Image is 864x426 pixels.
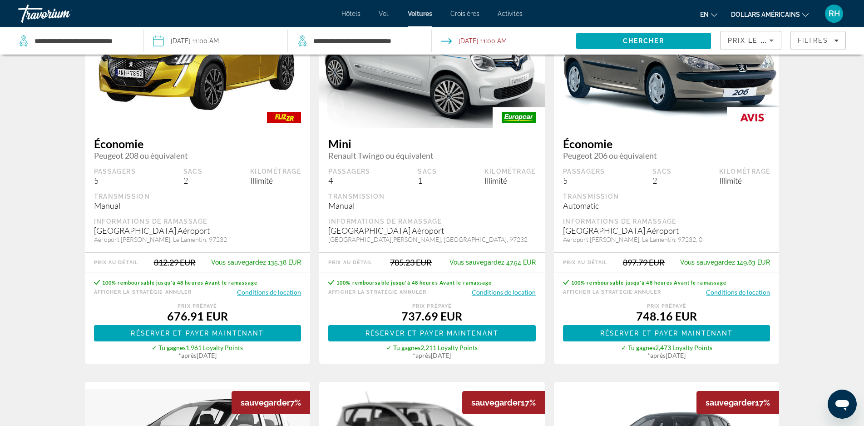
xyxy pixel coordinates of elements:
span: Prix ​​le plus bas [728,37,799,44]
button: Afficher la stratégie Annuler [328,288,426,296]
iframe: Bouton de lancement de la fenêtre de messagerie [828,390,857,419]
button: Changer de langue [700,8,717,21]
div: Manual [328,200,536,210]
span: 2,473 Loyalty Points [655,344,712,351]
span: Réserver et payer maintenant [365,330,499,337]
span: Mini [328,137,536,150]
div: * [DATE] [328,351,536,359]
font: dollars américains [731,11,800,18]
span: Filtres [798,37,829,44]
div: Aéroport [PERSON_NAME], Le Lamentin, 97232 [94,236,301,243]
span: sauvegarder [706,398,755,407]
span: Vous sauvegardez [211,259,266,266]
button: Réserver et payer maintenant [328,325,536,341]
button: Réserver et payer maintenant [94,325,301,341]
img: AVIS [727,107,779,128]
span: Renault Twingo ou équivalent [328,150,536,160]
div: 7% [232,391,310,414]
button: Conditions de location [706,288,770,296]
div: Prix ​​prépayé [94,303,301,309]
button: Menu utilisateur [822,4,846,23]
span: sauvegarder [241,398,290,407]
a: Activités [498,10,523,17]
span: 1,961 Loyalty Points [186,344,243,351]
span: Peugeot 208 ou équivalent [94,150,301,160]
div: Prix au détail [563,260,607,266]
span: Réserver et payer maintenant [131,330,264,337]
div: Passagers [94,167,136,175]
span: ✓ Tu gagnes [621,344,655,351]
span: Réserver et payer maintenant [600,330,733,337]
font: Voitures [408,10,432,17]
div: 1 [418,175,437,185]
div: [GEOGRAPHIC_DATA] Aéroport [328,226,536,236]
div: Sacs [183,167,203,175]
span: 100% remboursable jusqu'à 48 heures Avant le ramassage [571,280,726,286]
div: Passagers [328,167,370,175]
div: * [DATE] [563,351,770,359]
div: 812.29 EUR [154,257,196,267]
span: après [181,351,197,359]
div: 5 [94,175,136,185]
button: Conditions de location [237,288,301,296]
span: 100% remboursable jusqu'à 48 heures Avant le ramassage [336,280,492,286]
button: Afficher la stratégie Annuler [94,288,192,296]
span: 2,211 Loyalty Points [420,344,478,351]
span: sauvegarder [471,398,521,407]
div: 897.79 EUR [623,257,665,267]
button: Pickup date: Jan 20, 2026 11:00 AM [153,27,219,55]
div: 737.69 EUR [328,309,536,323]
div: 4 [328,175,370,185]
div: 785.23 EUR [390,257,432,267]
span: Vous sauvegardez [449,259,504,266]
div: 748.16 EUR [563,309,770,323]
img: FLIZZR [258,107,310,128]
div: Kilométrage [719,167,770,175]
img: EUROPCAR [493,107,545,128]
div: 47.54 EUR [449,259,536,266]
span: Économie [563,137,770,150]
div: Prix au détail [328,260,372,266]
div: Informations de ramassage [563,217,770,226]
button: Afficher la stratégie Annuler [563,288,661,296]
button: Search [576,33,711,49]
span: Économie [94,137,301,150]
a: Vol. [379,10,390,17]
div: 17% [462,391,545,414]
a: Réserver et payer maintenant [563,325,770,341]
span: Chercher [623,37,664,45]
div: 2 [652,175,672,185]
font: RH [829,9,840,18]
div: Informations de ramassage [328,217,536,226]
div: Sacs [652,167,672,175]
div: Prix ​​prépayé [563,303,770,309]
div: Prix au détail [94,260,138,266]
font: en [700,11,709,18]
div: Sacs [418,167,437,175]
div: Transmission [563,192,770,200]
div: Illimité [250,175,301,185]
div: [GEOGRAPHIC_DATA] Aéroport [94,226,301,236]
span: Vous sauvegardez [680,259,735,266]
div: Passagers [563,167,605,175]
a: Croisières [450,10,479,17]
div: Kilométrage [484,167,535,175]
span: Peugeot 206 ou équivalent [563,150,770,160]
div: Illimité [719,175,770,185]
div: 135.38 EUR [211,259,301,266]
input: Search pickup location [34,34,130,48]
input: Search dropoff location [312,34,418,48]
span: après [415,351,431,359]
span: ✓ Tu gagnes [386,344,420,351]
div: Manual [94,200,301,210]
mat-select: Sort by [728,35,774,46]
font: Hôtels [341,10,360,17]
div: Kilométrage [250,167,301,175]
div: Transmission [94,192,301,200]
div: Aeroport [PERSON_NAME], Le Lamentin, 97232, 0 [563,236,770,243]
